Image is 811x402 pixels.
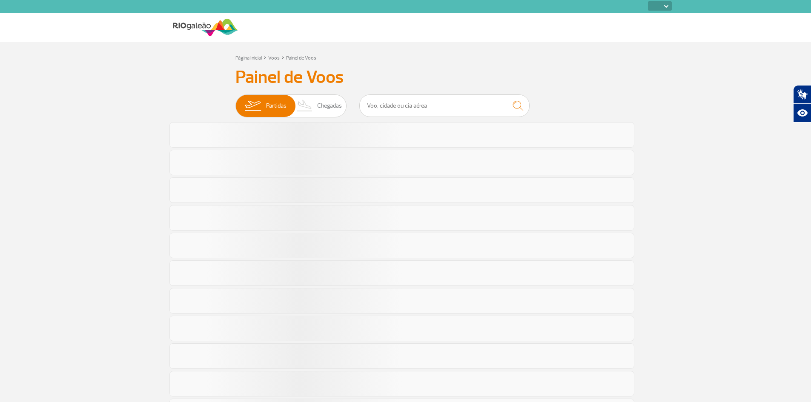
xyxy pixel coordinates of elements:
[317,95,342,117] span: Chegadas
[281,52,284,62] a: >
[235,55,262,61] a: Página Inicial
[268,55,280,61] a: Voos
[359,94,530,117] input: Voo, cidade ou cia aérea
[793,85,811,123] div: Plugin de acessibilidade da Hand Talk.
[266,95,287,117] span: Partidas
[292,95,318,117] img: slider-desembarque
[235,67,576,88] h3: Painel de Voos
[239,95,266,117] img: slider-embarque
[264,52,267,62] a: >
[793,104,811,123] button: Abrir recursos assistivos.
[793,85,811,104] button: Abrir tradutor de língua de sinais.
[286,55,316,61] a: Painel de Voos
